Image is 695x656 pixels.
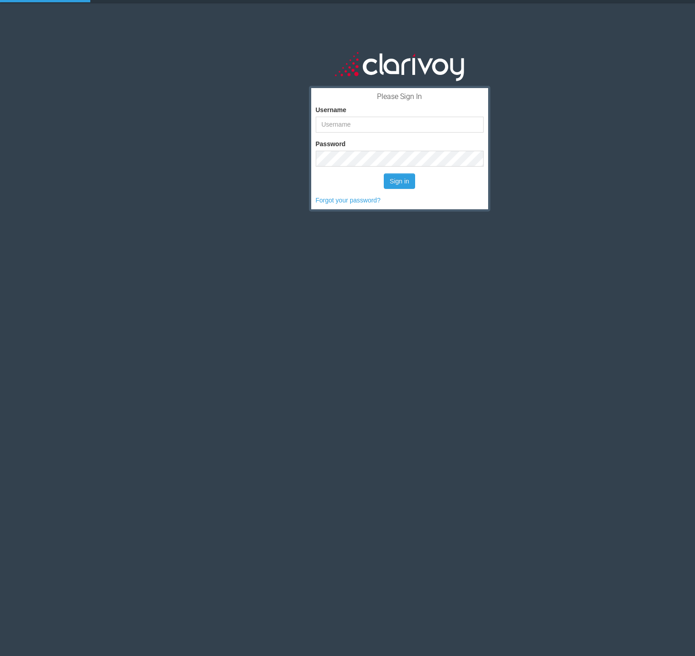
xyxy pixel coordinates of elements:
[316,105,347,114] label: Username
[316,117,484,133] input: Username
[316,197,381,204] a: Forgot your password?
[384,173,415,189] button: Sign in
[335,50,464,82] img: clarivoy_whitetext_transbg.svg
[316,139,346,148] label: Password
[316,93,484,101] h3: Please Sign In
